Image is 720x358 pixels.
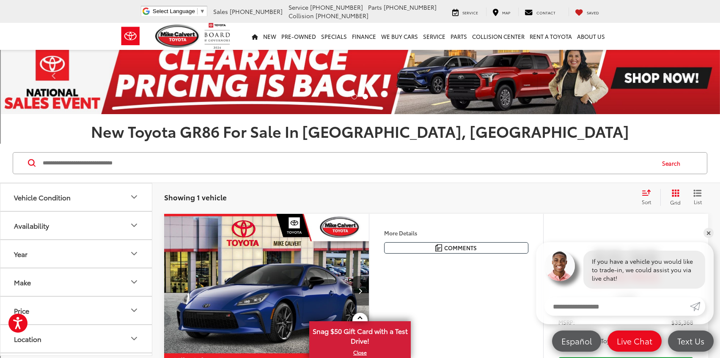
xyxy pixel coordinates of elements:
[552,331,601,352] a: Español
[230,7,283,16] span: [PHONE_NUMBER]
[349,23,379,50] a: Finance
[583,251,705,289] div: If you have a vehicle you would like to trade-in, we could assist you via live chat!
[261,23,279,50] a: New
[502,10,510,15] span: Map
[613,336,657,346] span: Live Chat
[527,23,574,50] a: Rent a Toyota
[14,278,31,286] div: Make
[420,23,448,50] a: Service
[660,189,687,206] button: Grid View
[569,8,605,16] a: My Saved Vehicles
[690,297,705,316] a: Submit
[115,22,146,50] img: Toyota
[129,249,139,259] div: Year
[310,322,410,348] span: Snag $50 Gift Card with a Test Drive!
[3,41,717,49] div: Sign out
[0,212,153,239] button: AvailabilityAvailability
[446,8,484,16] a: Service
[155,25,200,48] img: Mike Calvert Toyota
[574,23,607,50] a: About Us
[3,26,717,34] div: Delete
[3,49,717,57] div: Rename
[316,11,368,20] span: [PHONE_NUMBER]
[0,183,153,211] button: Vehicle ConditionVehicle Condition
[352,276,369,306] button: Next image
[379,23,420,50] a: WE BUY CARS
[587,10,599,15] span: Saved
[0,297,153,324] button: PricePrice
[14,250,27,258] div: Year
[289,3,308,11] span: Service
[129,192,139,202] div: Vehicle Condition
[129,220,139,230] div: Availability
[14,221,49,230] div: Availability
[557,336,596,346] span: Español
[462,10,478,15] span: Service
[14,335,41,343] div: Location
[310,3,363,11] span: [PHONE_NUMBER]
[129,277,139,287] div: Make
[14,193,71,201] div: Vehicle Condition
[486,8,517,16] a: Map
[213,7,228,16] span: Sales
[654,153,693,174] button: Search
[42,153,654,173] input: Search by Make, Model, or Keyword
[164,192,227,202] span: Showing 1 vehicle
[3,34,717,41] div: Options
[673,336,709,346] span: Text Us
[687,189,708,206] button: List View
[279,23,319,50] a: Pre-Owned
[544,251,575,281] img: Agent profile photo
[200,8,205,14] span: ▼
[0,240,153,268] button: YearYear
[670,199,681,206] span: Grid
[14,306,29,314] div: Price
[544,297,690,316] input: Enter your message
[536,10,555,15] span: Contact
[0,268,153,296] button: MakeMake
[638,189,660,206] button: Select sort value
[448,23,470,50] a: Parts
[642,198,651,205] span: Sort
[289,11,314,20] span: Collision
[470,23,527,50] a: Collision Center
[518,8,562,16] a: Contact
[3,19,717,26] div: Move To ...
[3,3,717,11] div: Sort A > Z
[319,23,349,50] a: Specials
[607,331,662,352] a: Live Chat
[693,198,702,205] span: List
[3,11,717,19] div: Sort New > Old
[153,8,205,14] a: Select Language​
[3,57,717,64] div: Move To ...
[668,331,714,352] a: Text Us
[249,23,261,50] a: Home
[153,8,195,14] span: Select Language
[368,3,382,11] span: Parts
[129,333,139,344] div: Location
[129,305,139,315] div: Price
[384,3,437,11] span: [PHONE_NUMBER]
[0,325,153,353] button: LocationLocation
